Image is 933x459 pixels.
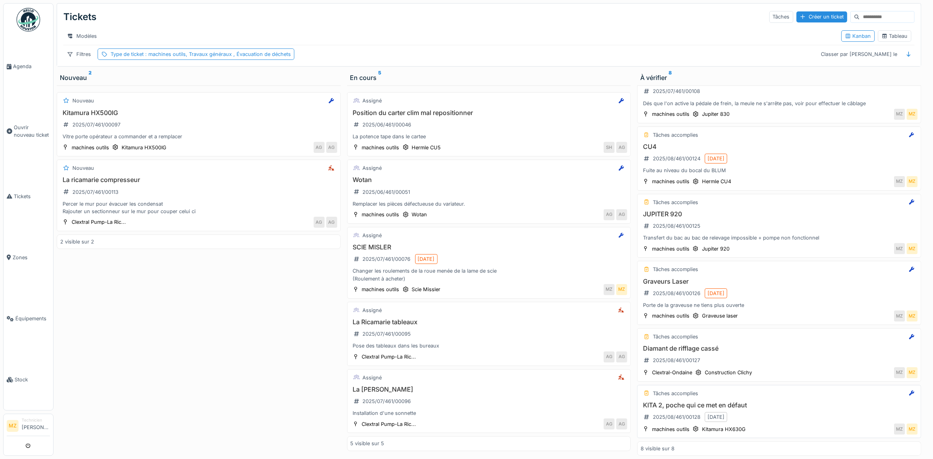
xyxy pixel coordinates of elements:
div: 2025/08/461/00128 [653,413,700,421]
a: Agenda [4,36,53,97]
div: Clextral Pump-La Ric... [362,353,416,361]
div: Tâches accomplies [653,333,698,340]
div: Percer le mur pour évacuer les condensat Rajouter un sectionneur sur le mur pour couper celui ci [60,200,337,215]
span: Ouvrir nouveau ticket [14,124,50,139]
div: machines outils [652,426,689,433]
div: Tâches accomplies [653,131,698,139]
div: Wotan [412,211,427,218]
div: Kitamura HX630G [702,426,746,433]
div: 2025/08/461/00126 [653,290,700,297]
div: Assigné [363,307,382,314]
h3: CU4 [641,143,918,151]
div: 5 visible sur 5 [351,440,384,447]
h3: JUPITER 920 [641,210,918,218]
div: machines outils [652,178,689,185]
div: AG [616,418,627,429]
div: Type de ticket [111,50,291,58]
div: Tableau [881,32,908,40]
div: 2025/07/461/00076 [363,255,411,263]
div: 2025/06/461/00051 [363,188,410,196]
div: La potence tape dans le cartee [351,133,628,140]
div: machines outils [652,312,689,320]
div: [DATE] [708,413,724,421]
div: Fuite au niveau du bocal du BLUM [641,167,918,174]
h3: SCIE MISLER [351,243,628,251]
div: Graveuse laser [702,312,738,320]
div: Tâches accomplies [653,199,698,206]
div: AG [314,142,325,153]
div: Pose des tableaux dans les bureaux [351,342,628,349]
div: Filtres [63,48,94,60]
div: AG [604,418,615,429]
div: Classer par [PERSON_NAME] le [818,48,901,60]
sup: 5 [379,73,382,82]
div: Nouveau [72,97,94,104]
div: 2025/08/461/00125 [653,222,700,230]
div: [DATE] [418,255,435,263]
a: Équipements [4,288,53,349]
div: machines outils [362,286,399,293]
div: AG [616,351,627,362]
h3: Wotan [351,176,628,184]
div: AG [616,209,627,220]
div: Clextral Pump-La Ric... [362,420,416,428]
h3: Diamant de rifflage cassé [641,345,918,352]
div: MZ [907,424,918,435]
a: MZ Technicien[PERSON_NAME] [7,417,50,436]
div: Tâches [769,11,793,22]
h3: Position du carter clim mal repositionner [351,109,628,117]
div: Clextral-Ondaine [652,369,692,376]
h3: La ricamarie compresseur [60,176,337,184]
div: 8 visible sur 8 [641,445,674,452]
div: MZ [907,109,918,120]
div: Assigné [363,164,382,172]
div: 2025/08/461/00124 [653,155,700,162]
a: Zones [4,227,53,288]
div: MZ [616,284,627,295]
span: Agenda [13,63,50,70]
div: 2025/07/461/00096 [363,398,411,405]
div: machines outils [652,245,689,253]
div: Hermle CU4 [702,178,731,185]
div: Jupiter 920 [702,245,730,253]
span: Stock [15,376,50,383]
div: MZ [894,310,905,321]
div: 2025/07/461/00108 [653,87,700,95]
span: Équipements [15,315,50,322]
h3: La Ricamarie tableaux [351,318,628,326]
div: SH [604,142,615,153]
h3: Kitamura HX500IG [60,109,337,117]
a: Ouvrir nouveau ticket [4,97,53,165]
div: Dés que l'on active la pédale de frein, la meule ne s'arrête pas, voir pour effectuer le câblage [641,100,918,107]
div: Assigné [363,374,382,381]
div: À vérifier [640,73,918,82]
div: Kitamura HX500IG [122,144,166,151]
div: 2025/07/461/00113 [72,188,118,196]
div: Tickets [63,7,96,27]
span: : machines outils, Travaux généraux , Évacuation de déchets [144,51,291,57]
div: 2 visible sur 2 [60,238,94,245]
div: [DATE] [708,155,724,162]
sup: 8 [669,73,672,82]
div: Scie Missler [412,286,441,293]
div: Installation d'une sonnette [351,409,628,417]
div: Clextral Pump-La Ric... [72,218,126,226]
h3: Graveurs Laser [641,278,918,285]
div: MZ [894,109,905,120]
div: 2025/06/461/00046 [363,121,412,128]
div: Porte de la graveuse ne tiens plus ouverte [641,301,918,309]
sup: 2 [89,73,92,82]
div: Créer un ticket [796,11,847,22]
div: AG [314,217,325,228]
div: MZ [907,367,918,378]
div: machines outils [362,144,399,151]
div: AG [616,142,627,153]
div: MZ [894,243,905,254]
div: Technicien [22,417,50,423]
li: [PERSON_NAME] [22,417,50,434]
div: machines outils [72,144,109,151]
span: Tickets [14,193,50,200]
a: Tickets [4,166,53,227]
div: [DATE] [708,290,724,297]
div: AG [326,217,337,228]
